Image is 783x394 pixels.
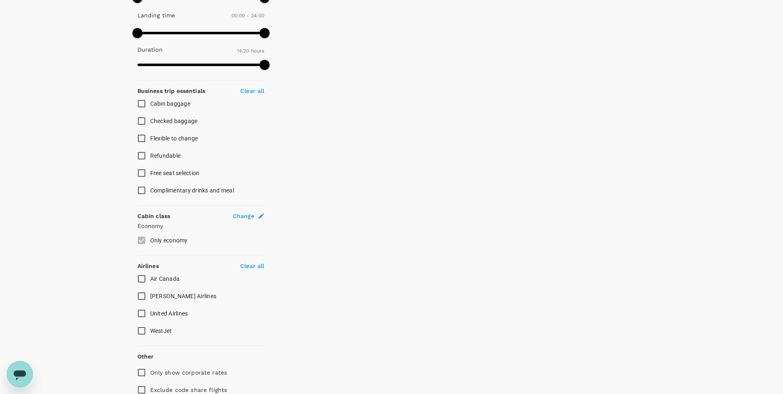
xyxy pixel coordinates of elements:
[150,237,188,244] span: Only economy
[137,222,265,230] p: Economy
[150,386,227,394] p: Exclude code share flights
[137,88,206,94] strong: Business trip essentials
[240,87,264,95] p: Clear all
[233,212,255,220] span: Change
[137,352,154,361] p: Other
[150,152,181,159] span: Refundable
[150,100,190,107] span: Cabin baggage
[137,213,170,219] strong: Cabin class
[237,48,265,54] span: 14.20 hours
[137,263,159,269] strong: Airlines
[150,118,198,124] span: Checked baggage
[150,310,188,317] span: United Airlines
[150,135,198,142] span: Flexible to change
[150,328,172,334] span: WestJet
[7,361,33,387] iframe: Button to launch messaging window
[240,262,264,270] p: Clear all
[150,368,227,377] p: Only show corporate rates
[137,11,175,19] p: Landing time
[232,13,265,19] span: 00:00 - 24:00
[150,187,234,194] span: Complimentary drinks and meal
[150,170,200,176] span: Free seat selection
[150,293,217,299] span: [PERSON_NAME] Airlines
[150,275,180,282] span: Air Canada
[137,45,163,54] p: Duration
